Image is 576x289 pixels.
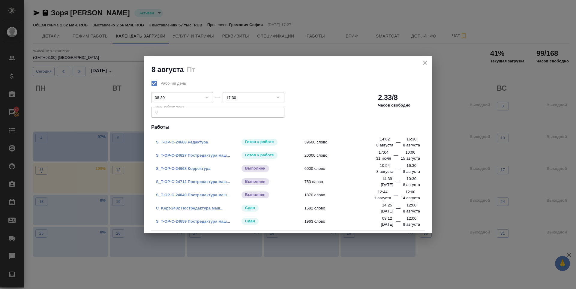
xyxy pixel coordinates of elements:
a: S_T-OP-C-24668 Редактура [156,140,208,144]
span: Рабочий день [160,80,186,86]
p: 15 августа [401,155,420,161]
span: 20000 слово [304,152,389,158]
p: 8 августа [403,221,420,227]
span: 753 слово [304,179,389,185]
p: [DATE] [381,221,393,227]
p: 1 августа [374,195,391,201]
p: 14:02 [380,136,390,142]
div: — [396,218,400,227]
p: Готов к работе [245,152,274,158]
p: 31 июля [376,155,391,161]
p: Выполнен [245,165,265,171]
p: Часов свободно [378,102,410,108]
p: 8 августа [403,142,420,148]
p: 14:25 [382,202,392,208]
div: — [396,165,400,175]
h2: 2.33/8 [378,93,398,102]
button: close [421,58,430,67]
p: Готов к работе [245,139,274,145]
div: — [215,93,220,101]
p: 12:00 [406,215,416,221]
p: 8 августа [403,182,420,188]
p: Выполнен [245,179,265,185]
span: 1870 слово [304,192,389,198]
a: S_T-OP-C-24712 Постредактура маш... [156,179,230,184]
a: S_T-OP-C-24659 Постредактура маш... [156,219,230,224]
p: 8 августа [376,169,393,175]
h2: Пт [187,65,196,74]
p: 10:30 [406,176,416,182]
p: 12:44 [378,189,388,195]
p: 8 августа [403,169,420,175]
p: 14:39 [382,176,392,182]
span: 39600 слово [304,139,389,145]
p: 10:54 [380,163,390,169]
div: — [396,205,400,214]
div: — [396,178,400,188]
p: 14 августа [401,195,420,201]
div: — [396,139,400,148]
h2: 8 августа [151,65,184,74]
a: S_T-OP-C-24668 Корректура [156,166,211,171]
p: 17:04 [379,149,388,155]
p: Сдан [245,205,255,211]
p: 09:12 [382,215,392,221]
p: [DATE] [381,208,393,214]
p: 8 августа [403,208,420,214]
p: 8 августа [376,142,393,148]
p: Выполнен [245,192,265,198]
p: [DATE] [381,182,393,188]
p: 12:00 [405,189,415,195]
span: 6000 слово [304,166,389,172]
span: 1582 слово [304,205,389,211]
a: C_Kept-2432 Постредактура маш... [156,206,223,210]
p: 10:00 [405,149,415,155]
div: — [394,152,398,161]
a: S_T-OP-C-24627 Постредактура маш... [156,153,230,158]
a: S_T-OP-C-24649 Постредактура маш... [156,193,230,197]
span: 1963 слово [304,218,389,224]
p: 16:30 [406,136,416,142]
p: Сдан [245,218,255,224]
h4: Работы [151,124,425,131]
div: — [394,191,398,201]
p: 16:30 [406,163,416,169]
p: 12:00 [406,202,416,208]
